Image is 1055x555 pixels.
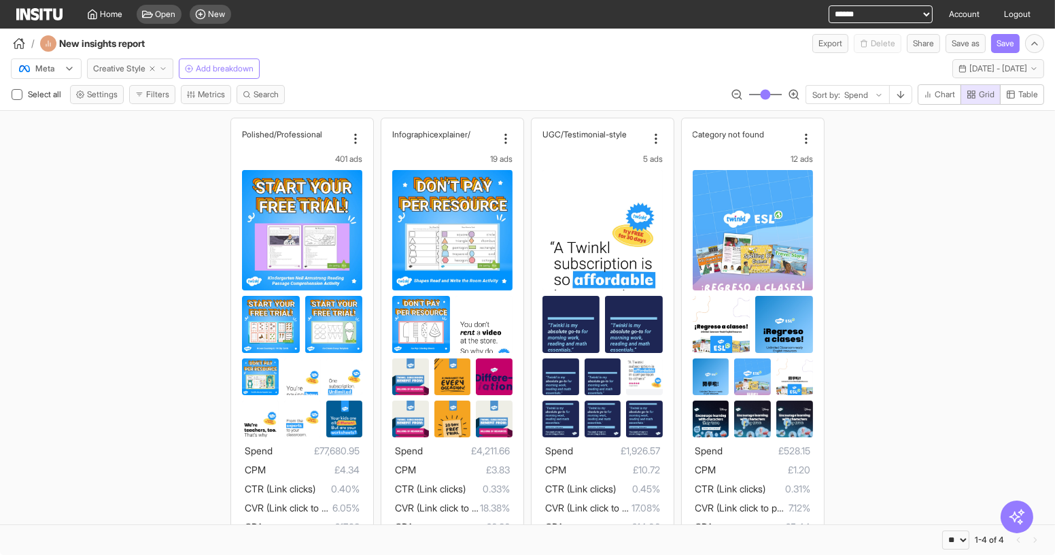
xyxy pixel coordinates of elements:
[101,9,123,20] span: Home
[284,129,322,139] h2: ofessional
[616,481,660,497] span: 0.45%
[416,462,510,478] span: £3.83
[812,34,848,53] button: Export
[545,464,566,475] span: CPM
[315,481,360,497] span: 0.40%
[11,35,35,52] button: /
[395,464,416,475] span: CPM
[952,59,1044,78] button: [DATE] - [DATE]
[87,89,118,100] span: Settings
[93,63,145,74] span: Creative Style
[196,63,254,74] span: Add breakdown
[789,500,810,516] span: 7.12%
[59,37,181,50] h4: New insights report
[593,129,627,139] h2: nial-style
[854,34,901,53] button: Delete
[566,462,660,478] span: £10.72
[395,445,423,456] span: Spend
[237,85,285,104] button: Search
[693,129,765,139] h2: Category not found
[395,521,413,533] span: CPA
[564,519,660,535] span: £14.06
[969,63,1027,74] span: [DATE] - [DATE]
[812,90,840,101] span: Sort by:
[129,85,175,104] button: Filters
[434,129,470,139] h2: /explainer
[392,154,513,165] div: 19 ads
[632,500,660,516] span: 17.08%
[254,89,279,100] span: Search
[695,521,714,533] span: CPA
[179,58,260,79] button: Add breakdown
[716,462,810,478] span: £1.20
[31,37,35,50] span: /
[946,34,986,53] button: Save as
[245,445,273,456] span: Spend
[693,154,813,165] div: 12 ads
[545,521,564,533] span: CPA
[395,502,514,514] span: CVR (Link click to purchase)
[245,483,315,494] span: CTR (Link clicks)
[70,85,124,104] button: Settings
[714,519,810,535] span: £5.44
[695,502,814,514] span: CVR (Link click to purchase)
[87,58,173,79] button: Creative Style
[392,129,434,139] h2: Infographic
[542,129,593,139] h2: UGC/Testimo
[545,445,573,456] span: Spend
[266,462,360,478] span: £4.34
[273,443,360,459] span: £77,680.95
[480,500,510,516] span: 18.38%
[245,521,263,533] span: CPA
[1018,89,1038,100] span: Table
[423,443,510,459] span: £4,211.66
[695,445,723,456] span: Spend
[156,9,176,20] span: Open
[395,483,466,494] span: CTR (Link clicks)
[961,84,1001,105] button: Grid
[242,129,346,139] div: Polished/Professional
[695,464,716,475] span: CPM
[40,35,181,52] div: New insights report
[242,154,362,165] div: 401 ads
[181,85,231,104] button: Metrics
[975,535,1004,545] div: 1-4 of 4
[693,129,797,139] div: Category not found
[332,500,360,516] span: 6.05%
[542,154,663,165] div: 5 ads
[918,84,961,105] button: Chart
[245,502,364,514] span: CVR (Link click to purchase)
[209,9,226,20] span: New
[907,34,940,53] button: Share
[545,502,664,514] span: CVR (Link click to purchase)
[245,464,266,475] span: CPM
[466,481,510,497] span: 0.33%
[935,89,955,100] span: Chart
[854,34,901,53] span: You cannot delete a preset report.
[695,483,766,494] span: CTR (Link clicks)
[723,443,810,459] span: £528.15
[28,89,64,99] span: Select all
[542,129,646,139] div: UGC/Testimonial-style
[573,443,660,459] span: £1,926.57
[991,34,1020,53] button: Save
[242,129,284,139] h2: Polished/Pr
[263,519,360,535] span: £17.93
[979,89,995,100] span: Grid
[16,8,63,20] img: Logo
[545,483,616,494] span: CTR (Link clicks)
[413,519,510,535] span: £6.36
[1000,84,1044,105] button: Table
[766,481,810,497] span: 0.31%
[392,129,496,139] div: Infographic/explainer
